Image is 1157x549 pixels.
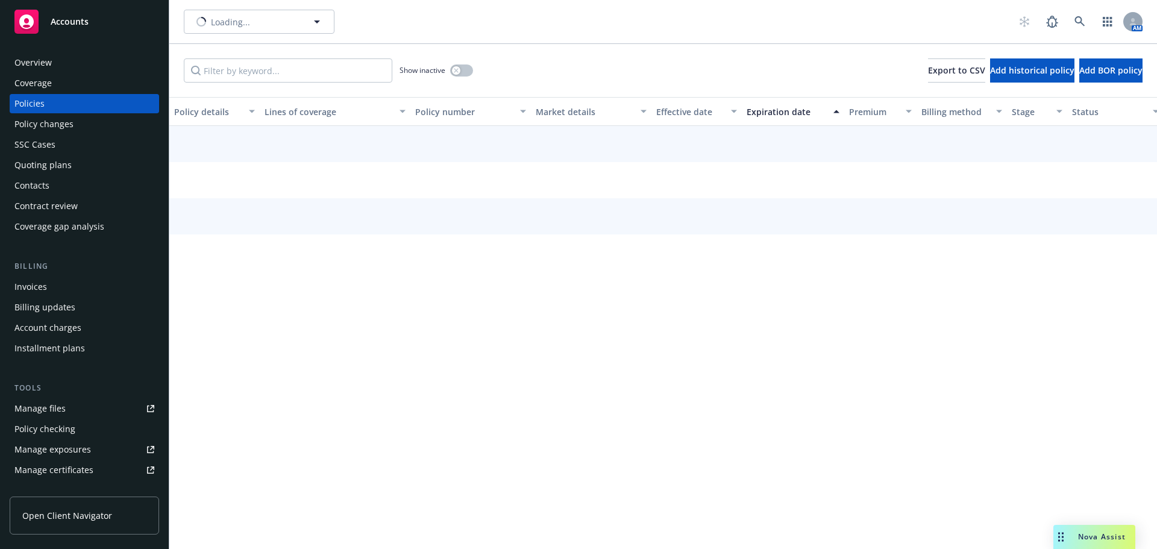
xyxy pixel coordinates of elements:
[10,399,159,418] a: Manage files
[184,58,392,83] input: Filter by keyword...
[747,105,826,118] div: Expiration date
[51,17,89,27] span: Accounts
[14,460,93,480] div: Manage certificates
[917,97,1007,126] button: Billing method
[10,419,159,439] a: Policy checking
[1079,58,1143,83] button: Add BOR policy
[14,176,49,195] div: Contacts
[742,97,844,126] button: Expiration date
[260,97,410,126] button: Lines of coverage
[1053,525,1135,549] button: Nova Assist
[928,58,985,83] button: Export to CSV
[10,277,159,296] a: Invoices
[14,318,81,337] div: Account charges
[1078,532,1126,542] span: Nova Assist
[14,155,72,175] div: Quoting plans
[651,97,742,126] button: Effective date
[536,105,633,118] div: Market details
[10,115,159,134] a: Policy changes
[14,115,74,134] div: Policy changes
[14,440,91,459] div: Manage exposures
[14,217,104,236] div: Coverage gap analysis
[1053,525,1068,549] div: Drag to move
[14,298,75,317] div: Billing updates
[415,105,513,118] div: Policy number
[10,440,159,459] a: Manage exposures
[656,105,724,118] div: Effective date
[10,94,159,113] a: Policies
[10,382,159,394] div: Tools
[14,399,66,418] div: Manage files
[10,260,159,272] div: Billing
[1040,10,1064,34] a: Report a Bug
[1079,64,1143,76] span: Add BOR policy
[849,105,898,118] div: Premium
[10,53,159,72] a: Overview
[531,97,651,126] button: Market details
[169,97,260,126] button: Policy details
[10,196,159,216] a: Contract review
[10,135,159,154] a: SSC Cases
[1012,10,1036,34] a: Start snowing
[14,419,75,439] div: Policy checking
[14,53,52,72] div: Overview
[990,64,1074,76] span: Add historical policy
[844,97,917,126] button: Premium
[14,277,47,296] div: Invoices
[211,16,250,28] span: Loading...
[1068,10,1092,34] a: Search
[921,105,989,118] div: Billing method
[10,5,159,39] a: Accounts
[14,481,75,500] div: Manage claims
[1096,10,1120,34] a: Switch app
[22,509,112,522] span: Open Client Navigator
[10,155,159,175] a: Quoting plans
[1072,105,1146,118] div: Status
[10,481,159,500] a: Manage claims
[10,318,159,337] a: Account charges
[990,58,1074,83] button: Add historical policy
[928,64,985,76] span: Export to CSV
[10,74,159,93] a: Coverage
[10,460,159,480] a: Manage certificates
[1012,105,1049,118] div: Stage
[410,97,531,126] button: Policy number
[14,196,78,216] div: Contract review
[14,94,45,113] div: Policies
[10,217,159,236] a: Coverage gap analysis
[14,135,55,154] div: SSC Cases
[265,105,392,118] div: Lines of coverage
[10,298,159,317] a: Billing updates
[14,339,85,358] div: Installment plans
[10,339,159,358] a: Installment plans
[174,105,242,118] div: Policy details
[14,74,52,93] div: Coverage
[10,176,159,195] a: Contacts
[400,65,445,75] span: Show inactive
[184,10,334,34] button: Loading...
[1007,97,1067,126] button: Stage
